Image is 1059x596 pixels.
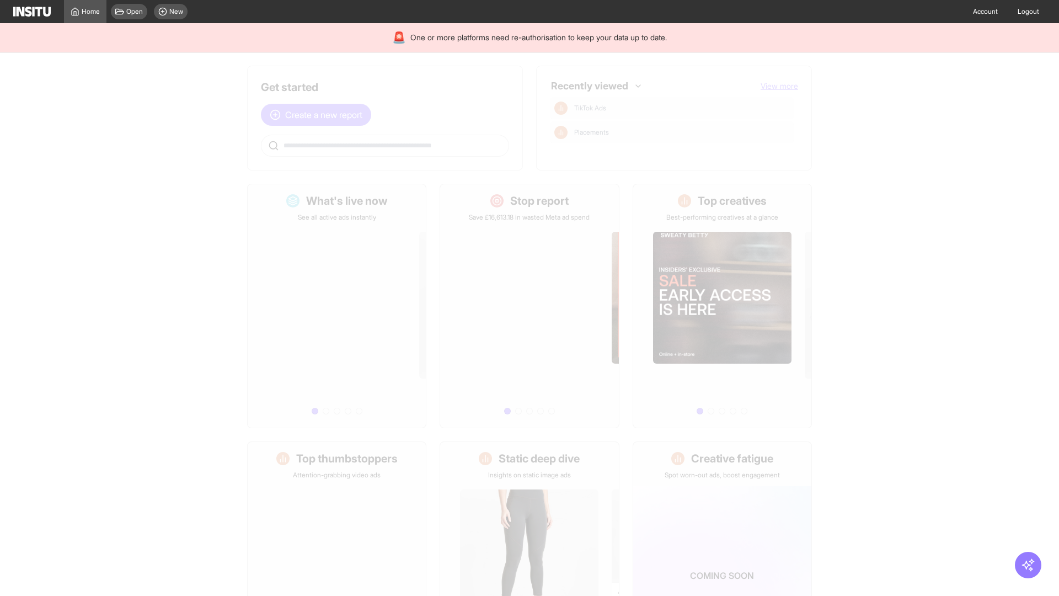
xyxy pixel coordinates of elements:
span: Open [126,7,143,16]
span: Home [82,7,100,16]
span: One or more platforms need re-authorisation to keep your data up to date. [410,32,667,43]
span: New [169,7,183,16]
div: 🚨 [392,30,406,45]
img: Logo [13,7,51,17]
